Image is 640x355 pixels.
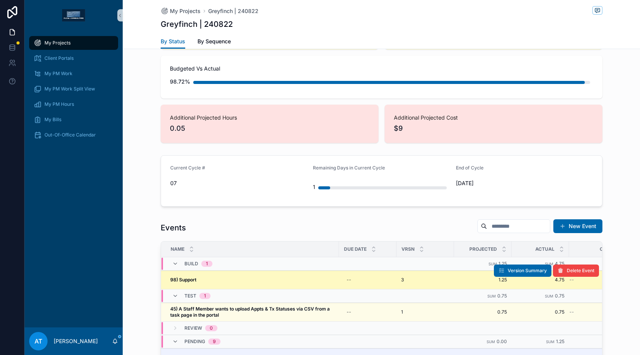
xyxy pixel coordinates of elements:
[161,222,186,233] h1: Events
[29,67,118,81] a: My PM Work
[516,309,564,315] a: 0.75
[569,277,627,283] a: --
[44,117,61,123] span: My Bills
[494,265,551,277] button: Version Summary
[394,123,593,134] span: $9
[29,51,118,65] a: Client Portals
[54,337,98,345] p: [PERSON_NAME]
[206,261,208,267] div: 1
[489,262,497,266] small: Sum
[567,268,594,274] span: Delete Event
[44,86,95,92] span: My PM Work Split View
[210,325,213,331] div: 0
[62,9,85,21] img: App logo
[553,219,602,233] button: New Event
[208,7,258,15] a: Greyfinch | 240822
[569,277,574,283] span: --
[197,35,231,50] a: By Sequence
[44,101,74,107] span: My PM Hours
[401,246,415,252] span: VRSN
[555,261,564,266] span: 4.75
[197,38,231,45] span: By Sequence
[44,40,71,46] span: My Projects
[401,277,449,283] a: 3
[347,309,351,315] div: --
[44,71,72,77] span: My PM Work
[170,114,369,122] span: Additional Projected Hours
[29,82,118,96] a: My PM Work Split View
[555,293,564,299] span: 0.75
[25,31,123,152] div: scrollable content
[44,55,74,61] span: Client Portals
[161,38,185,45] span: By Status
[487,294,496,298] small: Sum
[35,337,42,346] span: AT
[170,123,369,134] span: 0.05
[456,165,484,171] span: End of Cycle
[170,74,190,89] div: 98.72%
[497,339,507,344] span: 0.00
[456,179,593,187] span: [DATE]
[499,261,507,266] span: 1.25
[401,309,449,315] a: 1
[184,261,198,267] span: Build
[313,179,315,195] div: 1
[204,293,206,299] div: 1
[497,293,507,299] span: 0.75
[553,265,599,277] button: Delete Event
[569,309,627,315] a: --
[29,36,118,50] a: My Projects
[184,325,202,331] span: Review
[600,246,622,252] span: Original
[170,277,334,283] a: 98) Support
[161,19,233,30] h1: Greyfinch | 240822
[508,268,547,274] span: Version Summary
[184,339,205,345] span: Pending
[344,306,392,318] a: --
[170,277,196,283] strong: 98) Support
[556,339,564,344] span: 1.25
[29,113,118,127] a: My Bills
[545,294,553,298] small: Sum
[344,274,392,286] a: --
[170,179,307,187] span: 07
[546,340,554,344] small: Sum
[29,97,118,111] a: My PM Hours
[170,7,201,15] span: My Projects
[569,309,574,315] span: --
[171,246,184,252] span: Name
[535,246,554,252] span: Actual
[313,165,385,171] span: Remaining Days in Current Cycle
[184,293,196,299] span: Test
[394,114,593,122] span: Additional Projected Cost
[344,246,367,252] span: Due Date
[487,340,495,344] small: Sum
[213,339,216,345] div: 9
[29,128,118,142] a: Out-Of-Office Calendar
[161,7,201,15] a: My Projects
[170,165,205,171] span: Current Cycle #
[401,309,403,315] span: 1
[459,309,507,315] a: 0.75
[401,277,404,283] span: 3
[469,246,497,252] span: Projected
[161,35,185,49] a: By Status
[516,277,564,283] a: 4.75
[170,306,331,318] strong: 45) A Staff Member wants to upload Appts & Tx Statuses via CSV from a task page in the portal
[44,132,96,138] span: Out-Of-Office Calendar
[170,306,334,318] a: 45) A Staff Member wants to upload Appts & Tx Statuses via CSV from a task page in the portal
[170,65,593,72] span: Budgeted Vs Actual
[347,277,351,283] div: --
[459,277,507,283] a: 1.25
